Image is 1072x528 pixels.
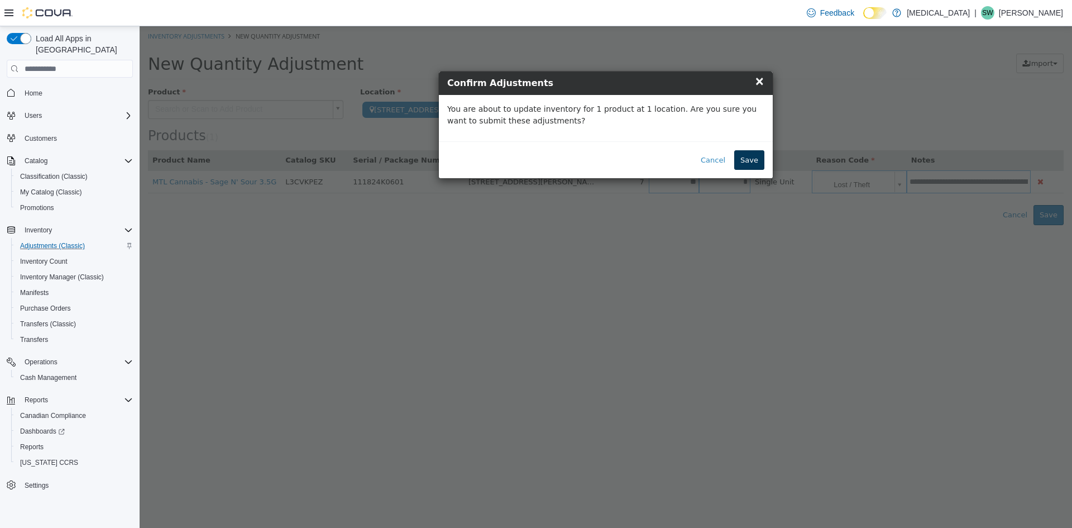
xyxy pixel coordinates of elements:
[2,108,137,123] button: Users
[25,89,42,98] span: Home
[595,124,625,144] button: Save
[20,87,47,100] a: Home
[20,109,46,122] button: Users
[20,355,133,369] span: Operations
[25,226,52,235] span: Inventory
[16,239,89,253] a: Adjustments (Classic)
[20,223,56,237] button: Inventory
[16,302,133,315] span: Purchase Orders
[16,409,90,422] a: Canadian Compliance
[20,304,71,313] span: Purchase Orders
[7,80,133,522] nav: Complex example
[16,286,133,299] span: Manifests
[16,185,133,199] span: My Catalog (Classic)
[11,408,137,424] button: Canadian Compliance
[11,424,137,439] a: Dashboards
[20,335,48,344] span: Transfers
[11,169,137,184] button: Classification (Classic)
[16,371,81,384] a: Cash Management
[20,478,133,492] span: Settings
[16,255,133,268] span: Inventory Count
[999,6,1063,20] p: [PERSON_NAME]
[16,302,75,315] a: Purchase Orders
[863,7,887,19] input: Dark Mode
[11,269,137,285] button: Inventory Manager (Classic)
[20,154,133,168] span: Catalog
[16,333,133,346] span: Transfers
[11,332,137,348] button: Transfers
[2,477,137,493] button: Settings
[20,223,133,237] span: Inventory
[16,270,108,284] a: Inventory Manager (Classic)
[16,440,48,454] a: Reports
[16,425,133,438] span: Dashboards
[11,455,137,470] button: [US_STATE] CCRS
[20,288,49,297] span: Manifests
[20,241,85,250] span: Adjustments (Classic)
[25,134,57,143] span: Customers
[11,285,137,301] button: Manifests
[16,239,133,253] span: Adjustments (Classic)
[2,354,137,370] button: Operations
[16,201,133,215] span: Promotions
[20,458,78,467] span: [US_STATE] CCRS
[31,33,133,55] span: Load All Apps in [GEOGRAPHIC_DATA]
[981,6,994,20] div: Sonny Wong
[20,85,133,99] span: Home
[20,132,61,145] a: Customers
[11,370,137,386] button: Cash Management
[2,130,137,146] button: Customers
[20,443,44,451] span: Reports
[16,409,133,422] span: Canadian Compliance
[20,479,53,492] a: Settings
[16,456,83,469] a: [US_STATE] CCRS
[615,48,625,61] span: ×
[25,396,48,405] span: Reports
[2,84,137,101] button: Home
[16,371,133,384] span: Cash Management
[820,7,854,18] span: Feedback
[11,439,137,455] button: Reports
[16,317,80,331] a: Transfers (Classic)
[20,393,133,407] span: Reports
[16,201,59,215] a: Promotions
[308,50,625,64] h4: Confirm Adjustments
[982,6,993,20] span: SW
[802,2,859,24] a: Feedback
[20,320,76,329] span: Transfers (Classic)
[11,200,137,216] button: Promotions
[11,301,137,316] button: Purchase Orders
[16,425,69,438] a: Dashboards
[16,255,72,268] a: Inventory Count
[11,316,137,332] button: Transfers (Classic)
[11,254,137,269] button: Inventory Count
[25,156,47,165] span: Catalog
[11,184,137,200] button: My Catalog (Classic)
[11,238,137,254] button: Adjustments (Classic)
[20,131,133,145] span: Customers
[16,440,133,454] span: Reports
[20,109,133,122] span: Users
[22,7,73,18] img: Cova
[20,427,65,436] span: Dashboards
[20,273,104,282] span: Inventory Manager (Classic)
[20,188,82,197] span: My Catalog (Classic)
[25,358,58,367] span: Operations
[20,411,86,420] span: Canadian Compliance
[2,392,137,408] button: Reports
[20,393,52,407] button: Reports
[16,185,87,199] a: My Catalog (Classic)
[863,19,864,20] span: Dark Mode
[308,77,625,101] p: You are about to update inventory for 1 product at 1 location. Are you sure you want to submit th...
[20,373,76,382] span: Cash Management
[16,333,52,346] a: Transfers
[16,170,133,183] span: Classification (Classic)
[20,257,68,266] span: Inventory Count
[2,222,137,238] button: Inventory
[16,170,92,183] a: Classification (Classic)
[16,270,133,284] span: Inventory Manager (Classic)
[25,111,42,120] span: Users
[907,6,970,20] p: [MEDICAL_DATA]
[25,481,49,490] span: Settings
[20,154,52,168] button: Catalog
